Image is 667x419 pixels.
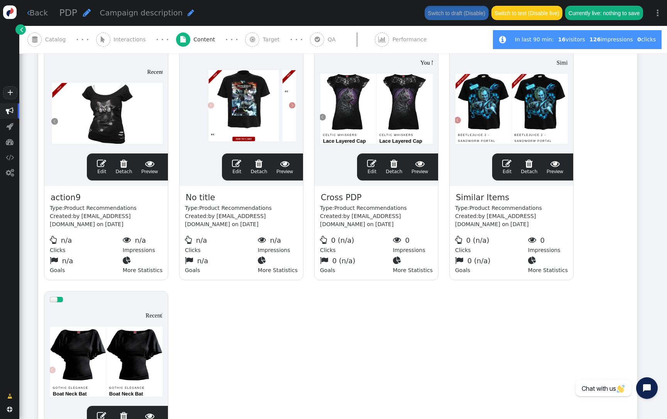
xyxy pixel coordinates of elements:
[528,234,568,254] div: Impressions
[455,204,568,212] div: Type:
[123,234,163,254] div: Impressions
[123,256,133,264] span: 
[185,212,298,228] div: Created:
[61,236,72,244] span: n/a
[637,36,656,43] span: clicks
[258,256,268,264] span: 
[6,123,14,130] span: 
[180,36,186,43] span: 
[393,254,433,275] div: More Statistics
[411,159,428,168] span: 
[251,159,267,174] span: Detach
[50,254,123,275] div: Goals
[2,389,18,403] a: 
[328,36,339,44] span: QA
[310,26,375,53] a:  QA
[6,107,14,115] span: 
[405,236,410,244] span: 0
[540,236,545,244] span: 0
[315,36,320,43] span: 
[7,392,12,400] span: 
[455,254,528,275] div: Goals
[455,212,568,228] div: Created:
[565,6,643,20] button: Currently live: nothing to save
[50,212,163,228] div: Created:
[375,26,444,53] a:  Performance
[455,256,466,264] span: 
[197,257,208,265] span: n/a
[320,236,329,244] span: 
[83,8,91,17] span: 
[547,159,563,175] span: Preview
[62,257,73,265] span: n/a
[64,205,137,211] span: Product Recommendations
[185,213,266,227] span: by [EMAIL_ADDRESS][DOMAIN_NAME] on [DATE]
[50,236,59,244] span: 
[320,191,362,204] span: Cross PDP
[225,34,238,45] div: · · ·
[50,204,163,212] div: Type:
[467,257,491,265] span: 0 (n/a)
[59,7,77,18] span: PDP
[589,36,633,43] span: impressions
[425,6,488,20] button: Switch to draft (Disable)
[156,34,169,45] div: · · ·
[320,213,401,227] span: by [EMAIL_ADDRESS][DOMAIN_NAME] on [DATE]
[521,159,537,174] span: Detach
[455,234,528,254] div: Clicks
[97,159,106,168] span: 
[185,256,195,264] span: 
[3,5,17,19] img: logo-icon.svg
[141,159,158,175] span: Preview
[50,191,81,204] span: action9
[411,159,428,175] span: Preview
[466,236,489,244] span: 0 (n/a)
[232,159,241,175] a: Edit
[199,205,272,211] span: Product Recommendations
[455,236,464,244] span: 
[455,213,536,227] span: by [EMAIL_ADDRESS][DOMAIN_NAME] on [DATE]
[251,159,267,175] a: Detach
[502,159,511,175] a: Edit
[521,159,537,168] span: 
[27,7,48,19] a: Back
[528,256,538,264] span: 
[276,159,293,168] span: 
[6,169,14,177] span: 
[393,36,430,44] span: Performance
[250,36,255,43] span: 
[45,36,69,44] span: Catalog
[502,159,511,168] span: 
[648,2,667,24] a: ⋮
[320,204,433,212] div: Type:
[96,26,176,53] a:  Interactions · · ·
[393,256,403,264] span: 
[141,159,158,168] span: 
[123,254,163,275] div: More Statistics
[7,407,12,412] span: 
[258,234,298,254] div: Impressions
[491,6,563,20] button: Switch to test (Disable live)
[115,159,132,175] a: Detach
[176,26,245,53] a:  Content · · ·
[334,205,407,211] span: Product Recommendations
[135,236,146,244] span: n/a
[386,159,402,174] span: Detach
[15,24,26,35] a: 
[367,159,376,175] a: Edit
[245,26,310,53] a:  Target · · ·
[251,159,267,168] span: 
[97,159,106,175] a: Edit
[556,36,587,44] div: visitors
[320,234,393,254] div: Clicks
[50,256,60,264] span: 
[141,159,158,175] a: Preview
[270,236,281,244] span: n/a
[521,159,537,175] a: Detach
[185,234,258,254] div: Clicks
[115,159,132,174] span: Detach
[411,159,428,175] a: Preview
[185,204,298,212] div: Type:
[332,257,356,265] span: 0 (n/a)
[393,234,433,254] div: Impressions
